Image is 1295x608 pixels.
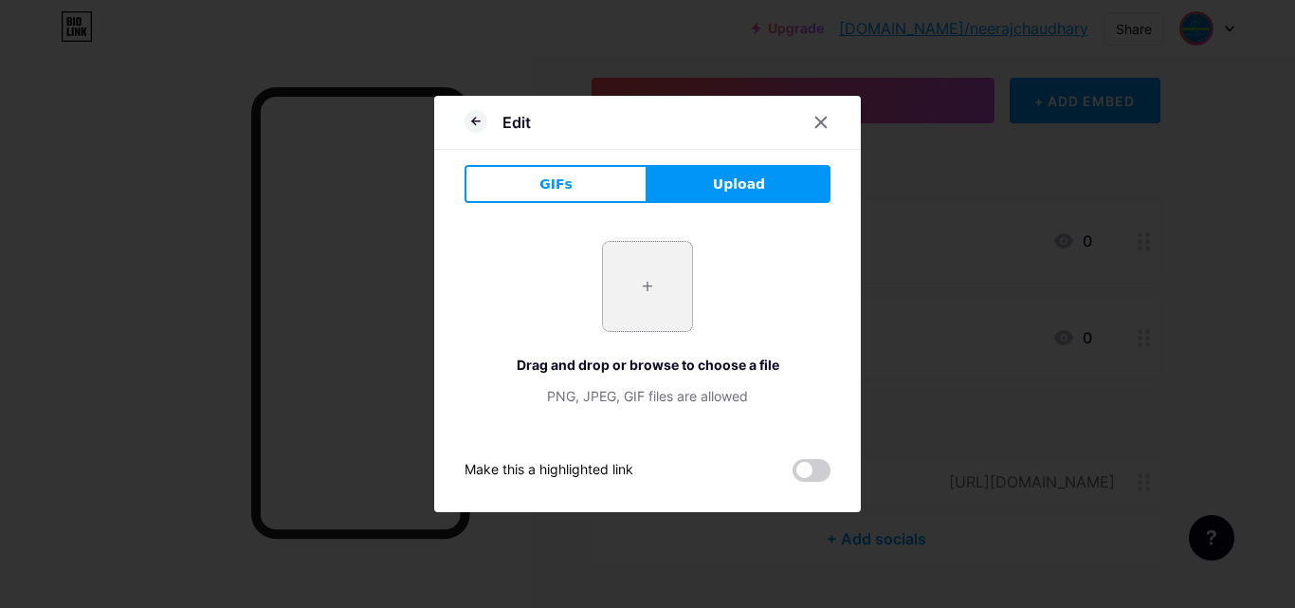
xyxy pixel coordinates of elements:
[51,110,66,125] img: tab_domain_overview_orange.svg
[465,165,647,203] button: GIFs
[30,49,46,64] img: website_grey.svg
[502,111,531,134] div: Edit
[465,459,633,482] div: Make this a highlighted link
[713,175,765,194] span: Upload
[72,112,170,124] div: Domain Overview
[49,49,209,64] div: Domain: [DOMAIN_NAME]
[210,112,319,124] div: Keywords by Traffic
[53,30,93,46] div: v 4.0.25
[539,175,573,194] span: GIFs
[30,30,46,46] img: logo_orange.svg
[647,165,830,203] button: Upload
[465,386,830,406] div: PNG, JPEG, GIF files are allowed
[465,355,830,375] div: Drag and drop or browse to choose a file
[189,110,204,125] img: tab_keywords_by_traffic_grey.svg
